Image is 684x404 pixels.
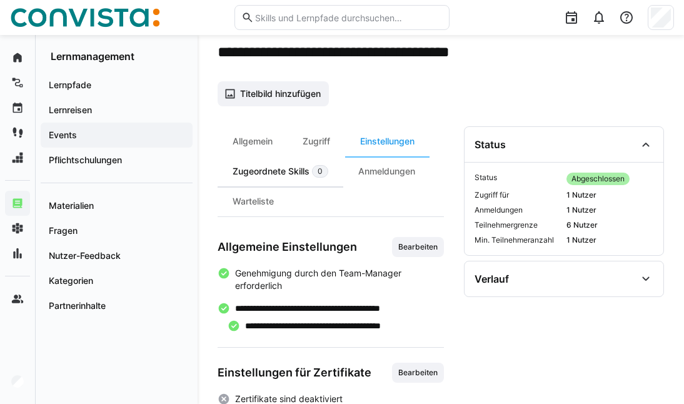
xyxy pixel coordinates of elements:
button: Titelbild hinzufügen [218,81,329,106]
span: Status [475,173,561,185]
span: 0 [318,166,323,176]
div: Warteliste [218,186,289,216]
span: Bearbeiten [397,368,439,378]
button: Bearbeiten [392,363,444,383]
span: Abgeschlossen [571,174,625,184]
h3: Allgemeine Einstellungen [218,240,357,254]
div: Zugriff [288,126,345,156]
h3: Einstellungen für Zertifikate [218,366,371,380]
span: 1 Nutzer [566,235,653,245]
span: 6 Nutzer [566,220,653,230]
div: Verlauf [475,273,509,285]
div: Einstellungen [345,126,430,156]
div: Zugeordnete Skills [218,156,343,186]
span: Titelbild hinzufügen [238,88,323,100]
span: Anmeldungen [475,205,561,215]
span: Min. Teilnehmeranzahl [475,235,561,245]
p: Genehmigung durch den Team-Manager erforderlich [235,267,444,292]
input: Skills und Lernpfade durchsuchen… [254,12,443,23]
div: Allgemein [218,126,288,156]
div: Anmeldungen [343,156,430,186]
span: 1 Nutzer [566,205,653,215]
span: 1 Nutzer [566,190,653,200]
span: Teilnehmergrenze [475,220,561,230]
span: Bearbeiten [397,242,439,252]
span: Zugriff für [475,190,561,200]
div: Status [475,138,506,151]
button: Bearbeiten [392,237,444,257]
